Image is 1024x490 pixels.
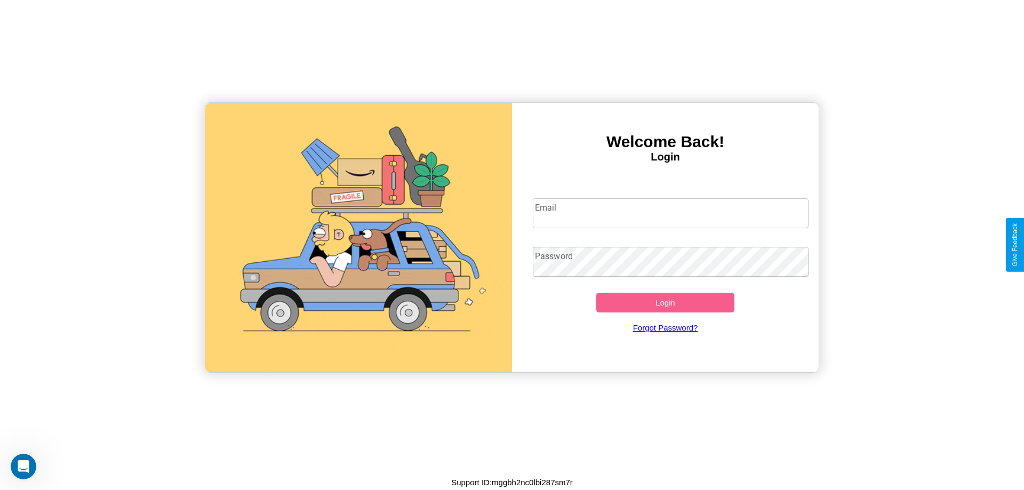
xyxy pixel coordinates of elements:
button: Login [596,293,734,312]
h4: Login [512,151,819,163]
img: gif [205,103,512,372]
iframe: Intercom live chat [11,454,36,479]
a: Forgot Password? [527,312,804,343]
p: Support ID: mggbh2nc0lbi287sm7r [451,475,573,489]
div: Give Feedback [1011,223,1019,267]
h3: Welcome Back! [512,133,819,151]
